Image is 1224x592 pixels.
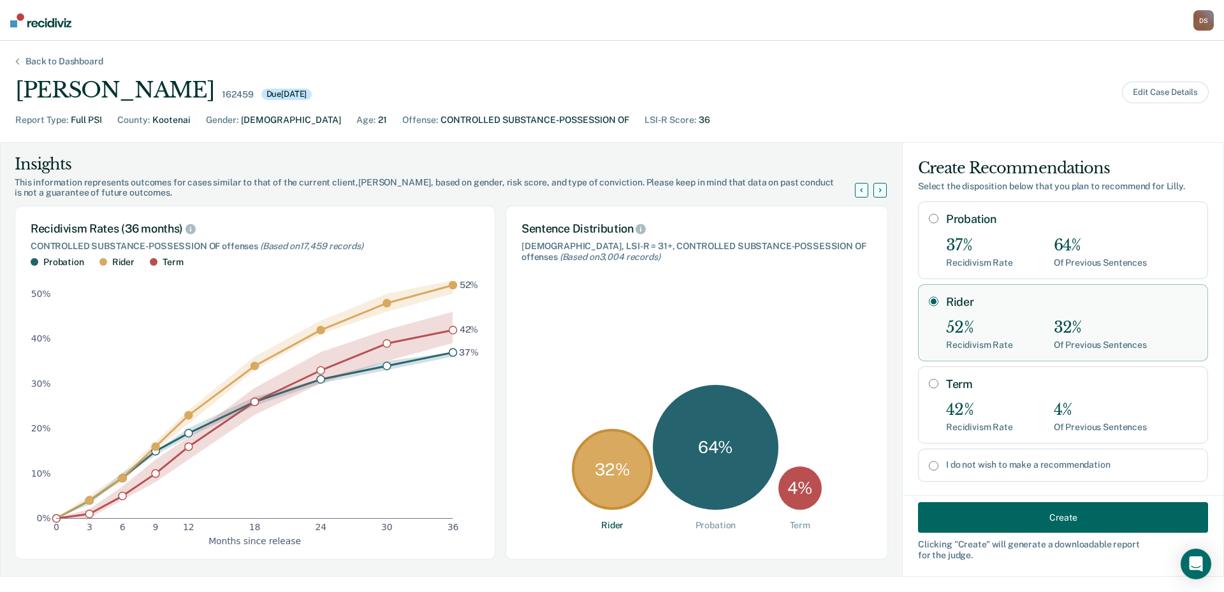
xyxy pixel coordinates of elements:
g: x-axis label [208,535,301,545]
div: Report Type : [15,113,68,127]
div: Of Previous Sentences [1054,257,1147,268]
div: Recidivism Rate [946,340,1013,350]
div: Term [790,520,810,531]
text: 24 [315,522,326,532]
div: LSI-R Score : [645,113,696,127]
div: Recidivism Rate [946,257,1013,268]
g: dot [53,281,457,522]
text: 50% [31,289,51,299]
div: Kootenai [152,113,191,127]
div: Recidivism Rate [946,422,1013,433]
div: Full PSI [71,113,102,127]
div: Select the disposition below that you plan to recommend for Lilly . [918,181,1208,192]
div: 64 % [653,385,778,510]
div: Recidivism Rates (36 months) [31,222,479,236]
span: (Based on 3,004 records ) [560,252,660,262]
label: Probation [946,212,1197,226]
g: text [459,280,479,357]
div: D S [1193,10,1214,31]
img: Recidiviz [10,13,71,27]
div: CONTROLLED SUBSTANCE-POSSESSION OF offenses [31,241,479,252]
text: 30 [381,522,393,532]
div: Of Previous Sentences [1054,422,1147,433]
div: 162459 [222,89,253,100]
g: y-axis tick label [31,289,51,523]
div: Offense : [402,113,438,127]
div: 37% [946,236,1013,255]
text: 30% [31,378,51,388]
div: Probation [43,257,84,268]
text: 0 [54,522,59,532]
button: Edit Case Details [1122,82,1209,103]
div: [DEMOGRAPHIC_DATA], LSI-R = 31+, CONTROLLED SUBSTANCE-POSSESSION OF offenses [521,241,872,263]
div: 64% [1054,236,1147,255]
label: Term [946,377,1197,391]
text: 10% [31,468,51,478]
text: 9 [153,522,159,532]
text: 12 [183,522,194,532]
div: Due [DATE] [261,89,312,100]
div: Probation [696,520,736,531]
text: 42% [460,324,479,335]
div: CONTROLLED SUBSTANCE-POSSESSION OF [441,113,629,127]
div: 32 % [572,429,653,510]
span: (Based on 17,459 records ) [260,241,363,251]
div: [DEMOGRAPHIC_DATA] [241,113,341,127]
text: 18 [249,522,261,532]
div: 36 [699,113,710,127]
div: 4% [1054,401,1147,419]
text: 0% [37,513,51,523]
div: Open Intercom Messenger [1181,549,1211,579]
div: 32% [1054,319,1147,337]
div: Rider [112,257,135,268]
div: Gender : [206,113,238,127]
text: 3 [87,522,92,532]
div: Back to Dashboard [10,56,119,67]
text: 40% [31,333,51,343]
div: This information represents outcomes for cases similar to that of the current client, [PERSON_NAM... [15,177,870,199]
div: Of Previous Sentences [1054,340,1147,350]
div: 42% [946,401,1013,419]
div: 21 [378,113,387,127]
label: I do not wish to make a recommendation [946,459,1197,470]
g: area [56,280,453,518]
text: 52% [460,280,479,290]
text: 20% [31,423,51,433]
g: x-axis tick label [54,522,458,532]
div: Clicking " Create " will generate a downloadable report for the judge. [918,539,1208,561]
div: Create Recommendations [918,158,1208,178]
text: Months since release [208,535,301,545]
text: 36 [448,522,459,532]
div: [PERSON_NAME] [15,77,214,103]
div: Insights [15,154,870,175]
div: 52% [946,319,1013,337]
button: Create [918,502,1208,533]
text: 6 [120,522,126,532]
div: County : [117,113,150,127]
text: 37% [459,347,479,357]
div: Age : [356,113,375,127]
div: Sentence Distribution [521,222,872,236]
button: DS [1193,10,1214,31]
label: Rider [946,295,1197,309]
div: 4 % [778,466,822,510]
div: Rider [601,520,623,531]
div: Term [163,257,183,268]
